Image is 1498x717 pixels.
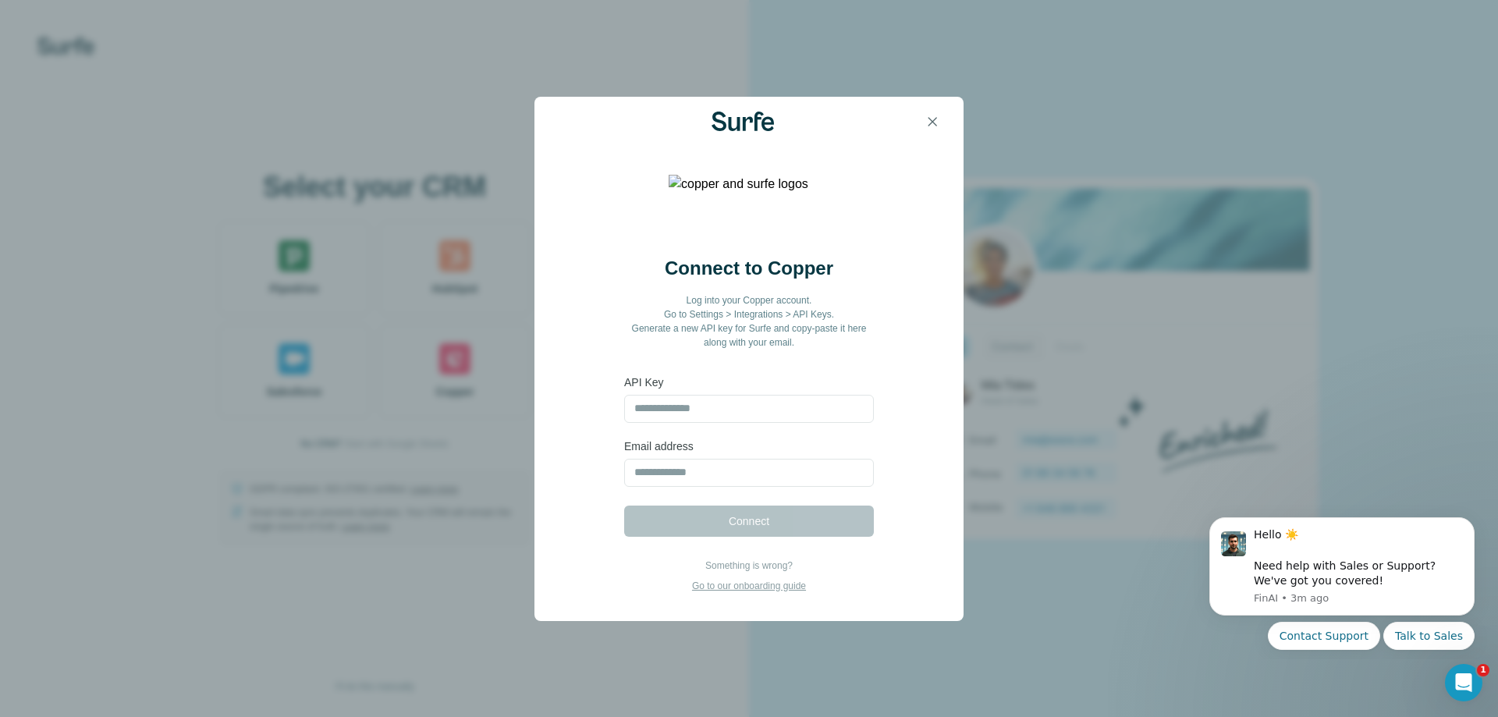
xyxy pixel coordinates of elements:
[692,579,806,593] p: Go to our onboarding guide
[712,112,774,130] img: Surfe Logo
[1445,664,1482,701] iframe: Intercom live chat
[624,374,874,390] label: API Key
[665,256,833,281] h2: Connect to Copper
[1186,503,1498,659] iframe: Intercom notifications message
[624,293,874,350] p: Log into your Copper account. Go to Settings > Integrations > API Keys. Generate a new API key fo...
[669,175,829,237] img: copper and surfe logos
[692,559,806,573] p: Something is wrong?
[624,438,874,454] label: Email address
[1477,664,1489,676] span: 1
